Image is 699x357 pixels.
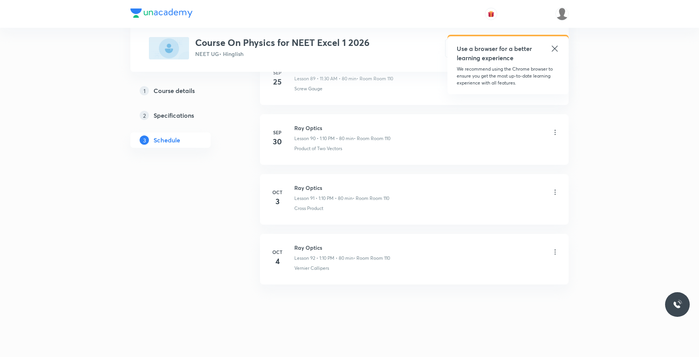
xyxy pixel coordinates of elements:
[294,75,356,82] p: Lesson 89 • 11:30 AM • 80 min
[294,195,353,202] p: Lesson 91 • 1:10 PM • 80 min
[270,76,285,88] h4: 25
[294,255,353,262] p: Lesson 92 • 1:10 PM • 80 min
[294,135,354,142] p: Lesson 90 • 1:10 PM • 80 min
[130,108,235,123] a: 2Specifications
[673,300,682,309] img: ttu
[130,8,192,20] a: Company Logo
[457,44,534,63] h5: Use a browser for a better learning experience
[195,50,370,58] p: NEET UG • Hinglish
[485,8,497,20] button: avatar
[130,83,235,98] a: 1Course details
[445,39,495,58] button: Preview
[270,189,285,196] h6: Oct
[195,37,370,48] h3: Course On Physics for NEET Excel 1 2026
[154,86,195,95] h5: Course details
[140,111,149,120] p: 2
[154,135,180,145] h5: Schedule
[154,111,194,120] h5: Specifications
[130,8,192,18] img: Company Logo
[457,66,559,86] p: We recommend using the Chrome browser to ensure you get the most up-to-date learning experience w...
[140,86,149,95] p: 1
[270,196,285,207] h4: 3
[270,69,285,76] h6: Sep
[294,205,323,212] p: Cross Product
[270,249,285,255] h6: Oct
[294,124,390,132] h6: Ray Optics
[354,135,390,142] p: • Room Room 110
[149,37,189,59] img: 6060A641-CEB5-4A59-B5B9-C4042FED4A7A_plus.png
[140,135,149,145] p: 3
[356,75,393,82] p: • Room Room 110
[294,145,342,152] p: Product of Two Vectors
[294,244,390,252] h6: Ray Optics
[294,184,389,192] h6: Ray Optics
[294,265,329,272] p: Vernier Callipers
[353,255,390,262] p: • Room Room 110
[270,129,285,136] h6: Sep
[294,85,322,92] p: Screw Gauge
[555,7,569,20] img: aadi Shukla
[270,136,285,147] h4: 30
[353,195,389,202] p: • Room Room 110
[488,10,495,17] img: avatar
[270,255,285,267] h4: 4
